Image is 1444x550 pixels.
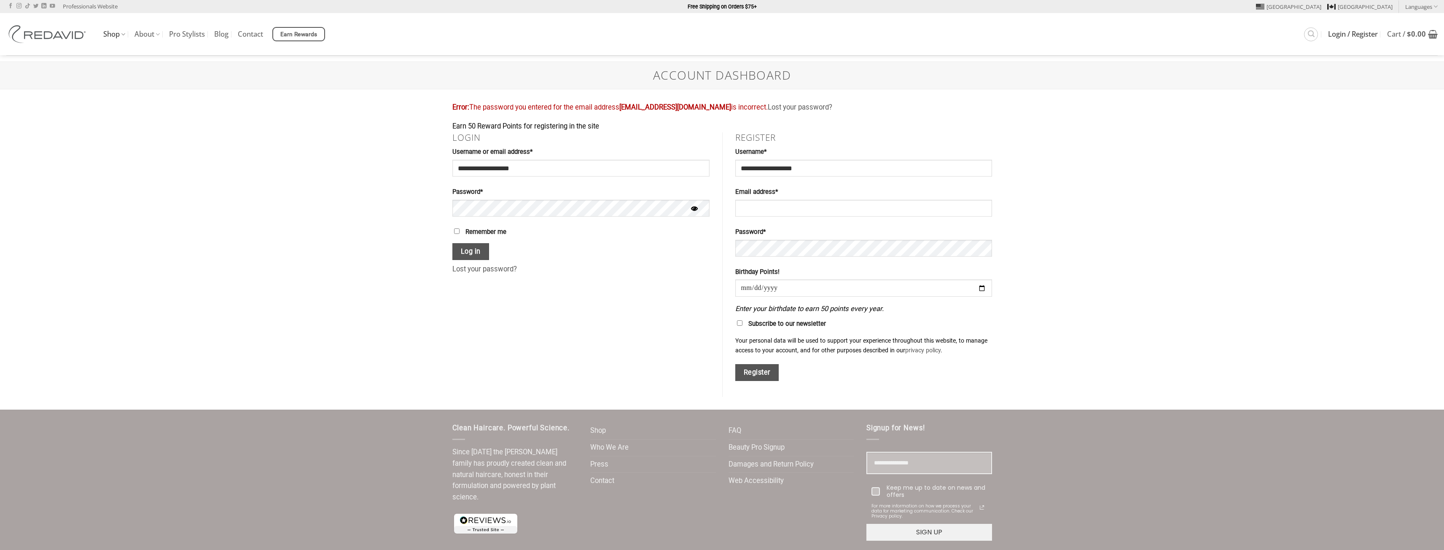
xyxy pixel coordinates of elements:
a: Damages and Return Policy [729,456,814,473]
a: Press [590,456,608,473]
span: Login / Register [1328,31,1378,38]
a: Pro Stylists [169,27,205,42]
p: Since [DATE] the [PERSON_NAME] family has proudly created clean and natural haircare, honest in t... [452,447,578,503]
p: Your personal data will be used to support your experience throughout this website, to manage acc... [735,336,992,355]
a: Follow on Instagram [16,3,22,9]
strong: Error: [452,103,469,111]
a: Login / Register [1328,27,1378,42]
a: Earn Rewards [272,27,325,41]
label: Birthday Points! [735,267,992,277]
a: Follow on TikTok [25,3,30,9]
a: Follow on Twitter [33,3,38,9]
span: Clean Haircare. Powerful Science. [452,424,570,432]
label: Username or email address [452,147,710,157]
bdi: 0.00 [1407,29,1426,39]
h1: Account Dashboard [452,68,992,83]
button: Show password [686,200,702,219]
label: Password [452,187,710,197]
span: Cart / [1387,31,1426,38]
input: Subscribe to our newsletter [737,320,742,326]
span: Signup for News! [866,424,925,432]
a: Search [1304,27,1318,41]
svg: link icon [977,502,987,512]
a: Web Accessibility [729,473,784,489]
a: Shop [103,26,125,43]
span: $ [1407,29,1411,39]
a: View cart [1387,25,1438,43]
a: Beauty Pro Signup [729,440,785,456]
label: Username [735,147,992,157]
strong: [EMAIL_ADDRESS][DOMAIN_NAME] [619,103,731,111]
a: About [134,26,160,43]
div: Earn 50 Reward Points for registering in the site [452,121,992,132]
button: SIGN UP [866,524,992,541]
a: FAQ [729,423,741,439]
label: Email address [735,187,992,197]
em: Enter your birthdate to earn 50 points every year. [735,305,884,313]
span: Remember me [465,228,506,236]
a: Who We Are [590,440,629,456]
button: Log in [452,243,489,260]
a: Contact [590,473,614,489]
img: REDAVID Salon Products | United States [6,25,91,43]
a: Login [452,131,481,143]
a: Blog [214,27,229,42]
button: Register [735,364,779,381]
a: [GEOGRAPHIC_DATA] [1327,0,1393,13]
img: reviews-trust-logo-1.png [452,512,519,535]
a: Lost your password? [768,103,832,111]
a: Follow on Facebook [8,3,13,9]
strong: Free Shipping on Orders $75+ [688,3,757,10]
div: The password you entered for the email address is incorrect. [452,102,992,113]
a: Languages [1405,0,1438,13]
input: Remember me [454,228,460,234]
a: Contact [238,27,263,42]
span: Earn Rewards [280,30,317,39]
h2: Register [735,132,992,143]
label: Password [735,227,992,237]
a: Follow on YouTube [50,3,55,9]
div: Keep me up to date on news and offers [887,484,987,499]
a: Read our Privacy Policy [977,502,987,512]
a: Lost your password? [452,265,517,273]
a: Shop [590,423,606,439]
a: [GEOGRAPHIC_DATA] [1256,0,1321,13]
span: Subscribe to our newsletter [748,320,826,327]
a: privacy policy [905,347,941,354]
a: Follow on LinkedIn [41,3,46,9]
input: Email field [866,452,992,474]
span: For more information on how we process your data for marketing communication. Check our Privacy p... [871,504,977,519]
